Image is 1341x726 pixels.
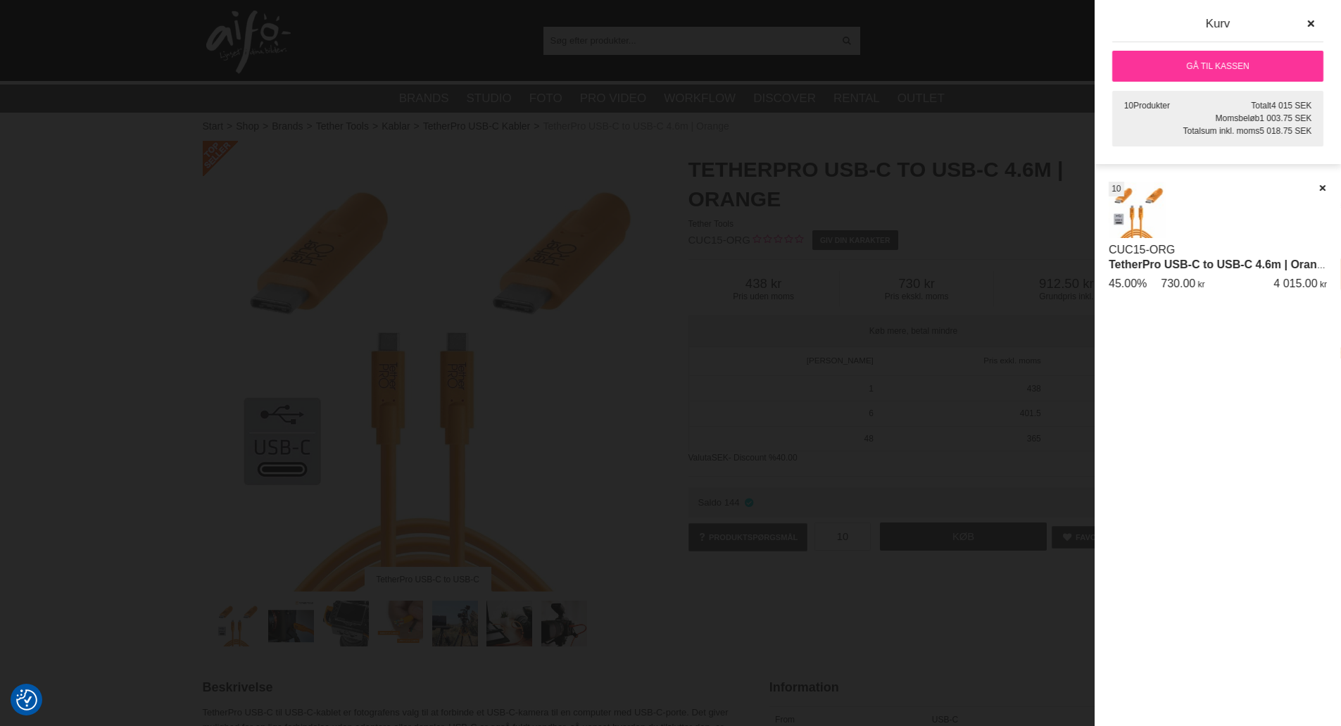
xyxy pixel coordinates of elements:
[1206,17,1230,30] span: Kurv
[1124,101,1133,111] span: 10
[1133,101,1170,111] span: Produkter
[1109,258,1330,270] a: TetherPro USB-C to USB-C 4.6m | Orange
[1109,244,1175,256] a: CUC15-ORG
[1112,182,1121,195] span: 10
[1109,182,1166,239] img: TetherPro USB-C to USB-C 4.6m | Orange
[1259,126,1311,136] span: 5 018.75 SEK
[16,689,37,711] img: Revisit consent button
[1271,101,1311,111] span: 4 015 SEK
[1251,101,1271,111] span: Totalt
[1183,126,1260,136] span: Totalsum inkl. moms
[1216,113,1260,123] span: Momsbeløb
[1161,277,1195,289] span: 730.00
[1112,51,1323,82] a: Gå til kassen
[1109,277,1147,289] span: 45.00%
[1273,277,1317,289] span: 4 015.00
[1259,113,1311,123] span: 1 003.75 SEK
[16,687,37,713] button: Samtykkepræferencer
